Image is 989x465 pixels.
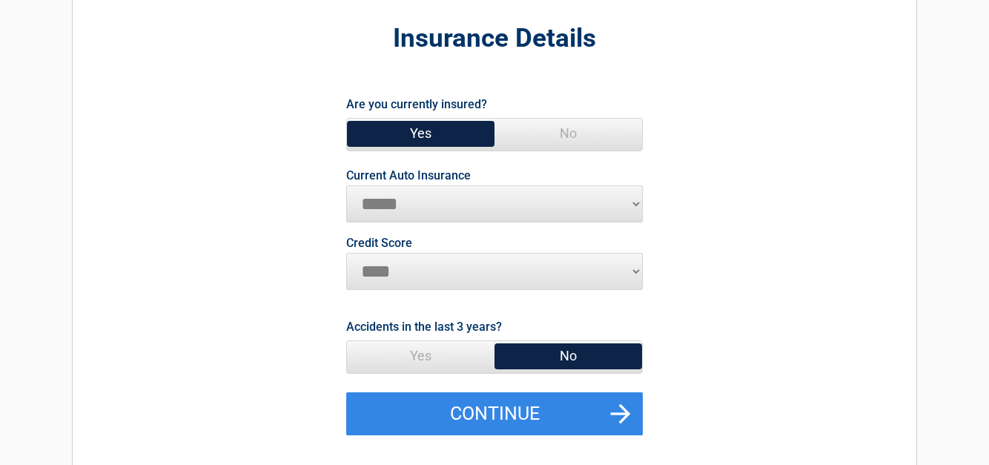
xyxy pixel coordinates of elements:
[347,119,494,148] span: Yes
[346,94,487,114] label: Are you currently insured?
[346,317,502,337] label: Accidents in the last 3 years?
[346,170,471,182] label: Current Auto Insurance
[346,237,412,249] label: Credit Score
[347,341,494,371] span: Yes
[346,392,643,435] button: Continue
[154,22,835,56] h2: Insurance Details
[494,341,642,371] span: No
[494,119,642,148] span: No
